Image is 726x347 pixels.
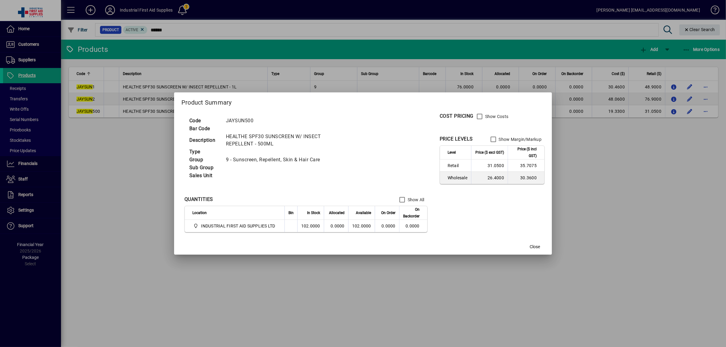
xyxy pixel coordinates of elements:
[223,117,334,125] td: JAYSUN500
[448,149,456,156] span: Level
[192,222,278,230] span: INDUSTRIAL FIRST AID SUPPLIES LTD
[201,223,275,229] span: INDUSTRIAL FIRST AID SUPPLIES LTD
[186,133,223,148] td: Description
[508,172,544,184] td: 30.3600
[399,220,427,232] td: 0.0000
[192,209,207,216] span: Location
[498,136,542,142] label: Show Margin/Markup
[348,220,375,232] td: 102.0000
[512,146,537,159] span: Price ($ incl GST)
[307,209,320,216] span: In Stock
[471,159,508,172] td: 31.0500
[186,164,223,172] td: Sub Group
[403,206,420,220] span: On Backorder
[223,156,334,164] td: 9 - Sunscreen, Repellent, Skin & Hair Care
[381,209,395,216] span: On Order
[484,113,509,120] label: Show Costs
[381,224,395,228] span: 0.0000
[186,117,223,125] td: Code
[186,125,223,133] td: Bar Code
[324,220,348,232] td: 0.0000
[440,113,474,120] div: COST PRICING
[186,172,223,180] td: Sales Unit
[186,156,223,164] td: Group
[356,209,371,216] span: Available
[530,244,540,250] span: Close
[288,209,294,216] span: Bin
[223,133,334,148] td: HEALTHE SPF30 SUNSCREEN W/ INSECT REPELLENT - 500ML
[475,149,504,156] span: Price ($ excl GST)
[406,197,424,203] label: Show All
[448,175,467,181] span: Wholesale
[440,135,473,143] div: PRICE LEVELS
[471,172,508,184] td: 26.4000
[508,159,544,172] td: 35.7075
[297,220,324,232] td: 102.0000
[186,148,223,156] td: Type
[184,196,213,203] div: QUANTITIES
[174,92,552,110] h2: Product Summary
[448,163,467,169] span: Retail
[329,209,345,216] span: Allocated
[525,241,545,252] button: Close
